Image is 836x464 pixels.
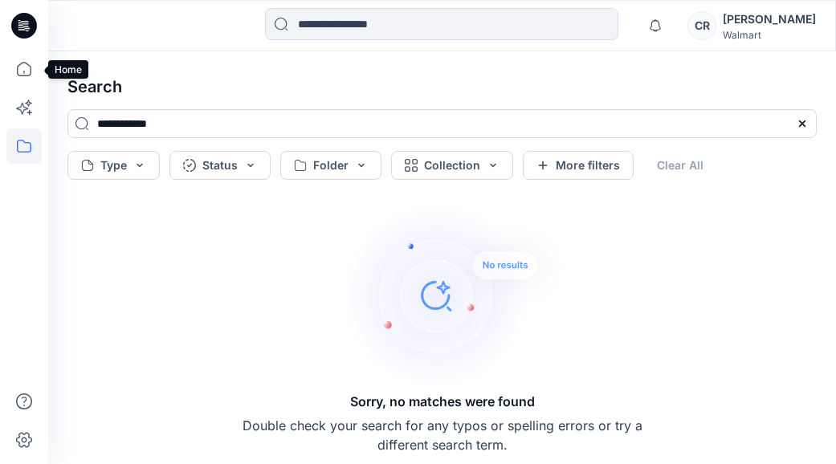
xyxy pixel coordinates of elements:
button: More filters [523,151,634,180]
button: Status [169,151,271,180]
div: CR [687,11,716,40]
button: Folder [280,151,381,180]
h5: Sorry, no matches were found [350,392,535,411]
div: [PERSON_NAME] [723,10,816,29]
h4: Search [55,64,830,109]
p: Double check your search for any typos or spelling errors or try a different search term. [242,416,643,454]
button: Type [67,151,160,180]
img: Sorry, no matches were found [343,199,568,392]
button: Collection [391,151,513,180]
div: Walmart [723,29,816,41]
